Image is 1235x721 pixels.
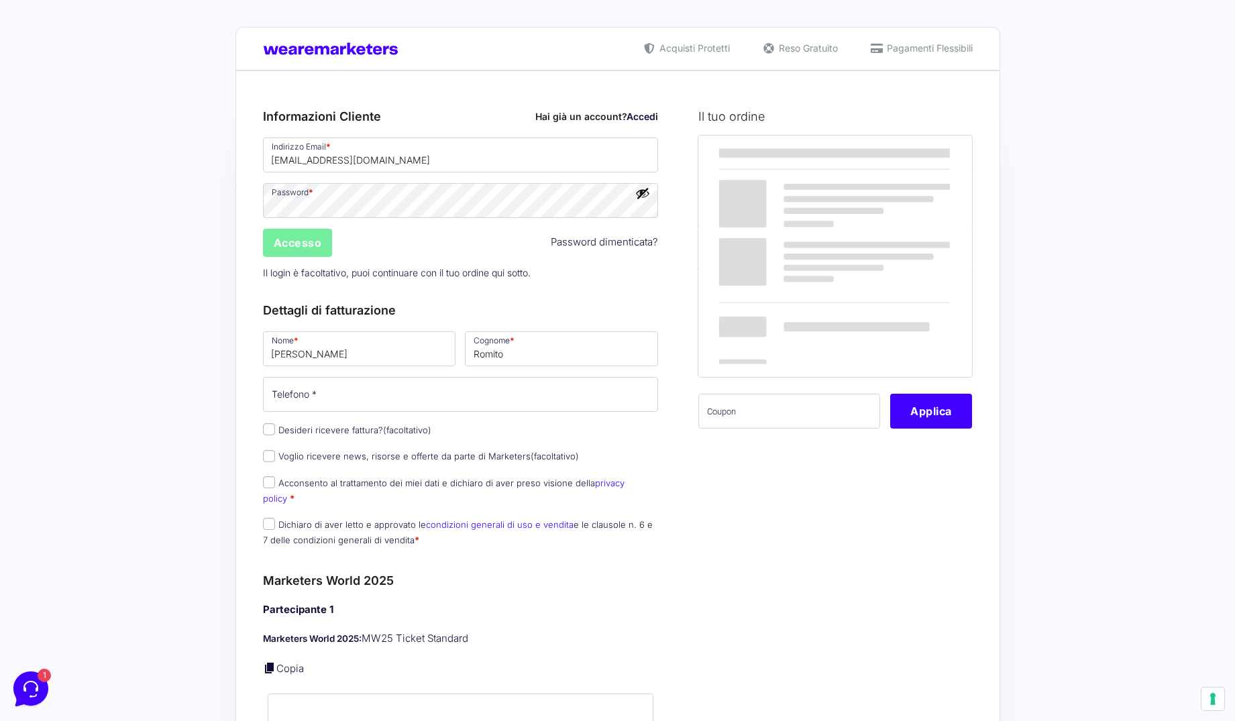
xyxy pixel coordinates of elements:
a: condizioni generali di uso e vendita [426,519,574,530]
span: (facoltativo) [531,451,579,461]
input: Indirizzo Email * [263,137,659,172]
input: Coupon [698,394,880,429]
span: Trova una risposta [21,169,105,180]
a: Password dimenticata? [551,235,658,250]
p: [DATE] [221,75,247,87]
th: Subtotale [856,135,973,170]
input: Cognome * [465,331,658,366]
button: Aiuto [175,431,258,461]
label: Desideri ricevere fattura? [263,425,431,435]
iframe: Customerly Messenger Launcher [11,669,51,709]
p: Aiuto [207,449,226,461]
label: Voglio ricevere news, risorse e offerte da parte di Marketers [263,451,579,461]
span: Le tue conversazioni [21,54,114,64]
h3: Il tuo ordine [698,107,972,125]
input: Accesso [263,229,333,257]
span: 1 [134,429,144,439]
input: Nome * [263,331,456,366]
span: Pagamenti Flessibili [883,41,973,55]
a: [DEMOGRAPHIC_DATA] tutto [119,54,247,64]
button: Applica [890,394,972,429]
input: Telefono * [263,377,659,412]
span: 1 [233,91,247,105]
span: Inizia una conversazione [87,123,198,134]
a: Apri Centro Assistenza [143,169,247,180]
label: Acconsento al trattamento dei miei dati e dichiaro di aver preso visione della [263,478,625,504]
span: (facoltativo) [383,425,431,435]
button: Inizia una conversazione [21,115,247,142]
p: MW25 Ticket Standard [263,631,659,647]
h4: Partecipante 1 [263,602,659,618]
input: Voglio ricevere news, risorse e offerte da parte di Marketers(facoltativo) [263,450,275,462]
div: Hai già un account? [535,109,658,123]
p: Il login è facoltativo, puoi continuare con il tuo ordine qui sotto. [258,259,663,286]
p: Home [40,449,63,461]
p: Ciao 🙂 Se hai qualche domanda siamo qui per aiutarti! [56,91,213,105]
p: Messaggi [116,449,152,461]
button: Home [11,431,93,461]
input: Acconsento al trattamento dei miei dati e dichiaro di aver preso visione dellaprivacy policy [263,476,275,488]
h2: Ciao da Marketers 👋 [11,11,225,32]
h3: Marketers World 2025 [263,571,659,590]
button: 1Messaggi [93,431,176,461]
input: Desideri ricevere fattura?(facoltativo) [263,423,275,435]
input: Cerca un articolo... [30,198,219,211]
h3: Informazioni Cliente [263,107,659,125]
span: Acquisti Protetti [656,41,730,55]
th: Subtotale [698,226,856,268]
span: Reso Gratuito [775,41,838,55]
button: Mostra password [635,186,650,201]
a: Copia [276,662,304,675]
input: Dichiaro di aver letto e approvato lecondizioni generali di uso e venditae le clausole n. 6 e 7 d... [263,518,275,530]
a: Accedi [627,111,658,122]
button: Le tue preferenze relative al consenso per le tecnologie di tracciamento [1201,687,1224,710]
h3: Dettagli di fatturazione [263,301,659,319]
label: Dichiaro di aver letto e approvato le e le clausole n. 6 e 7 delle condizioni generali di vendita [263,519,653,545]
th: Prodotto [698,135,856,170]
a: Copia i dettagli dell'acquirente [263,661,276,675]
td: Marketers World 2025 - MW25 Ticket Standard [698,170,856,226]
img: dark [21,76,48,103]
span: [PERSON_NAME] [56,75,213,89]
th: Totale [698,268,856,376]
a: [PERSON_NAME]Ciao 🙂 Se hai qualche domanda siamo qui per aiutarti![DATE]1 [16,70,252,110]
strong: Marketers World 2025: [263,633,362,644]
